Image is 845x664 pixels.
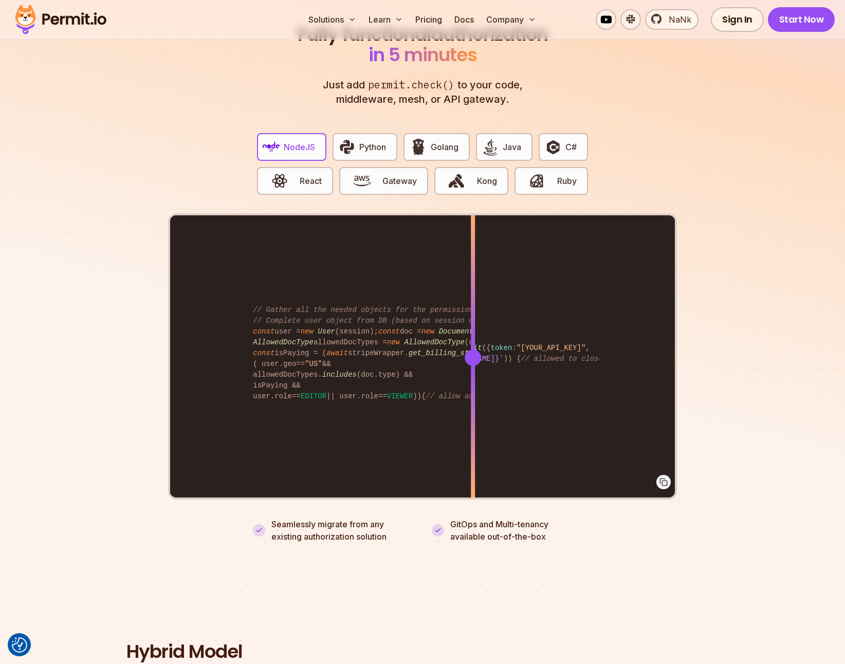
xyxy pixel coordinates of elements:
[663,13,691,26] span: NaNk
[322,371,357,379] span: includes
[503,141,521,153] span: Java
[326,349,348,357] span: await
[421,327,434,336] span: new
[409,349,486,357] span: get_billing_status
[253,327,274,336] span: const
[301,327,314,336] span: new
[439,327,473,336] span: Document
[298,24,431,45] span: Fully functional
[450,9,478,30] a: Docs
[450,518,548,543] p: GitOps and Multi-tenancy available out-of-the-box
[12,637,27,653] img: Revisit consent button
[253,338,314,346] span: AllowedDocType
[565,141,577,153] span: C#
[448,172,465,190] img: Kong
[283,360,296,368] span: geo
[431,141,458,153] span: Golang
[387,338,400,346] span: new
[521,355,629,363] span: // allowed to close issue
[305,360,322,368] span: "US"
[300,175,322,187] span: React
[318,327,335,336] span: User
[10,2,111,37] img: Permit logo
[353,172,371,190] img: Gateway
[404,338,465,346] span: AllowedDocType
[517,344,585,352] span: "[YOUR_API_KEY]"
[411,9,446,30] a: Pricing
[263,138,280,156] img: NodeJS
[359,141,386,153] span: Python
[271,172,288,190] img: React
[768,7,835,32] a: Start Now
[12,637,27,653] button: Consent Preferences
[378,327,400,336] span: const
[369,42,477,68] span: in 5 minutes
[645,9,699,30] a: NaNk
[477,175,497,187] span: Kong
[365,78,457,93] span: permit.check()
[295,24,550,65] h2: authorization
[304,9,360,30] button: Solutions
[274,392,292,400] span: role
[711,7,764,32] a: Sign In
[426,392,490,400] span: // allow access
[311,78,534,106] p: Just add to your code, middleware, mesh, or API gateway.
[482,138,499,156] img: Java
[382,175,417,187] span: Gateway
[253,306,499,314] span: // Gather all the needed objects for the permission check
[284,141,315,153] span: NodeJS
[253,349,274,357] span: const
[271,518,413,543] p: Seamlessly migrate from any existing authorization solution
[557,175,577,187] span: Ruby
[378,371,396,379] span: type
[528,172,545,190] img: Ruby
[490,344,512,352] span: token
[126,641,719,662] h2: Hybrid Model
[364,9,407,30] button: Learn
[253,317,594,325] span: // Complete user object from DB (based on session object, only 3 DB queries...)
[482,9,540,30] button: Company
[387,392,413,400] span: VIEWER
[544,138,562,156] img: C#
[338,138,356,156] img: Python
[246,297,599,410] code: user = (session); doc = ( , , session. ); allowedDocTypes = (user. ); isPaying = ( stripeWrapper....
[301,392,326,400] span: EDITOR
[410,138,427,156] img: Golang
[361,392,378,400] span: role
